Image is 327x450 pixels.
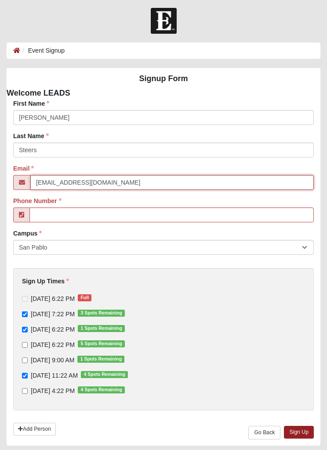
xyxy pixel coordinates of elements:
input: [DATE] 6:22 PM1 Spots Remaining [22,327,28,332]
span: [DATE] 4:22 PM [31,387,75,394]
a: Sign Up [284,426,314,439]
label: Campus [13,229,42,238]
label: Email [13,164,34,173]
span: 3 Spots Remaining [78,310,125,317]
input: [DATE] 11:22 AM4 Spots Remaining [22,373,28,379]
input: [DATE] 6:22 PMFull [22,296,28,302]
label: First Name [13,99,49,108]
span: [DATE] 7:22 PM [31,311,75,318]
span: 1 Spots Remaining [78,325,125,332]
span: [DATE] 11:22 AM [31,372,78,379]
a: Add Person [13,423,56,436]
span: Full [78,294,91,301]
strong: Welcome LEADS [7,89,70,97]
input: [DATE] 9:00 AM1 Spots Remaining [22,357,28,363]
input: [DATE] 6:22 PM5 Spots Remaining [22,342,28,348]
label: Last Name [13,132,49,140]
span: 1 Spots Remaining [77,356,124,363]
a: Go Back [248,426,280,439]
span: [DATE] 6:22 PM [31,295,75,302]
img: Church of Eleven22 Logo [151,8,177,34]
input: [DATE] 4:22 PM4 Spots Remaining [22,388,28,394]
h4: Signup Form [7,74,320,84]
li: Event Signup [20,46,65,55]
span: 4 Spots Remaining [81,371,128,378]
span: 4 Spots Remaining [78,386,125,393]
span: [DATE] 6:22 PM [31,341,75,348]
span: [DATE] 9:00 AM [31,357,74,364]
label: Sign Up Times [22,277,69,286]
input: [DATE] 7:22 PM3 Spots Remaining [22,311,28,317]
span: [DATE] 6:22 PM [31,326,75,333]
label: Phone Number [13,196,62,205]
span: 5 Spots Remaining [78,340,125,347]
